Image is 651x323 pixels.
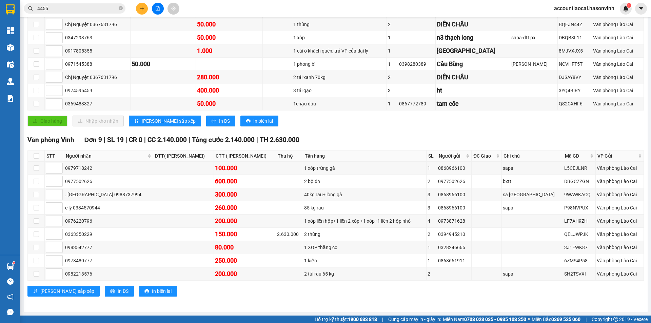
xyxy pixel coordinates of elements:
div: ht [437,86,509,95]
span: | [144,136,146,144]
div: 0394945210 [438,230,470,238]
div: 0982213576 [65,270,152,278]
div: 1 thùng [293,21,386,28]
td: L5CEJLNR [563,162,596,175]
div: 300.000 [215,190,275,199]
div: 150.000 [215,229,275,239]
div: QELJWPJK [564,230,594,238]
td: Văn phòng Lào Cai [596,175,644,188]
span: Hỗ trợ kỹ thuật: [315,316,377,323]
div: Văn phòng Lào Cai [597,204,643,211]
div: Văn phòng Lào Cai [593,21,643,28]
span: [PERSON_NAME] sắp xếp [40,287,94,295]
div: 100.000 [215,163,275,173]
div: 50.000 [197,99,261,108]
div: 200.000 [215,216,275,226]
span: CC 2.140.000 [147,136,187,144]
div: c lý 0384570944 [65,204,152,211]
div: Văn phòng Lào Cai [593,74,643,81]
div: 1chậu dâu [293,100,386,107]
td: Văn phòng Lào Cai [592,44,644,58]
b: [PERSON_NAME] (Vinh - Sapa) [28,8,102,35]
h2: 11K1QFN8 [4,39,55,51]
button: printerIn biên lai [139,286,177,297]
div: 0973871628 [438,217,470,225]
td: Văn phòng Lào Cai [596,188,644,201]
div: 2 bộ đh [304,178,425,185]
div: SH2TSVXI [564,270,594,278]
div: 1 XỐP thắng cố [304,244,425,251]
button: sort-ascending[PERSON_NAME] sắp xếp [27,286,100,297]
div: 0977502626 [65,178,152,185]
span: Miền Nam [443,316,526,323]
div: sapa [503,164,562,172]
td: DBQB3L11 [558,31,592,44]
div: Văn phòng Lào Cai [597,230,643,238]
div: DBGCZZGN [564,178,594,185]
div: 0363350229 [65,230,152,238]
span: sort-ascending [33,289,38,294]
div: Cầu Bùng [437,59,509,69]
span: printer [110,289,115,294]
td: Văn phòng Lào Cai [592,84,644,97]
h2: VP Nhận: Văn phòng Vinh [36,39,164,82]
div: 40kg rau+ lồng gà [304,191,425,198]
div: 0868966100 [438,164,470,172]
div: 3 [428,191,436,198]
span: plus [140,6,144,11]
span: | [104,136,105,144]
div: QS2CXHF6 [559,100,591,107]
div: 2 [388,74,397,81]
div: 1 cái ô khách quên, trả VP của đại lý [293,47,386,55]
div: 1 phong bì [293,60,386,68]
div: 0976220796 [65,217,152,225]
sup: 1 [13,262,15,264]
div: Văn phòng Lào Cai [597,164,643,172]
div: 0978480777 [65,257,152,264]
span: | [382,316,383,323]
input: Tìm tên, số ĐT hoặc mã đơn [37,5,117,12]
div: 80.000 [215,243,275,252]
span: Miền Bắc [532,316,580,323]
span: copyright [613,317,618,322]
div: 85 kg rau [304,204,425,211]
div: Văn phòng Lào Cai [597,217,643,225]
div: 400.000 [197,86,261,95]
span: [PERSON_NAME] sắp xếp [142,117,196,125]
span: caret-down [638,5,644,12]
div: . [GEOGRAPHIC_DATA] 0988737994 [65,191,152,198]
span: In biên lai [152,287,172,295]
div: Văn phòng Lào Cai [593,100,643,107]
th: Ghi chú [502,150,563,162]
div: sapa [503,270,562,278]
div: 600.000 [215,177,275,186]
td: P98NVPUX [563,201,596,215]
span: ĐC Giao [473,152,495,160]
span: In DS [219,117,230,125]
button: downloadNhập kho nhận [73,116,124,126]
div: 1 [428,164,436,172]
div: 2.630.000 [277,230,302,238]
div: 0979718242 [65,164,152,172]
div: tam cốc [437,99,509,108]
span: Văn phòng Vinh [27,136,74,144]
div: 1 [388,34,397,41]
span: | [125,136,127,144]
div: LF7AH9ZH [564,217,594,225]
span: Cung cấp máy in - giấy in: [388,316,441,323]
div: 0868966100 [438,204,470,211]
td: Văn phòng Lào Cai [592,97,644,110]
div: 0983542777 [65,244,152,251]
div: DIỄN CHÂU [437,20,509,29]
span: CR 0 [129,136,142,144]
span: printer [144,289,149,294]
div: 0977502626 [438,178,470,185]
td: Văn phòng Lào Cai [596,254,644,267]
span: printer [246,119,251,124]
div: DJSAY8VY [559,74,591,81]
td: Văn phòng Lào Cai [596,241,644,254]
div: 0868966100 [438,191,470,198]
div: 1 [388,47,397,55]
span: Tổng cước 2.140.000 [192,136,255,144]
span: printer [212,119,216,124]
